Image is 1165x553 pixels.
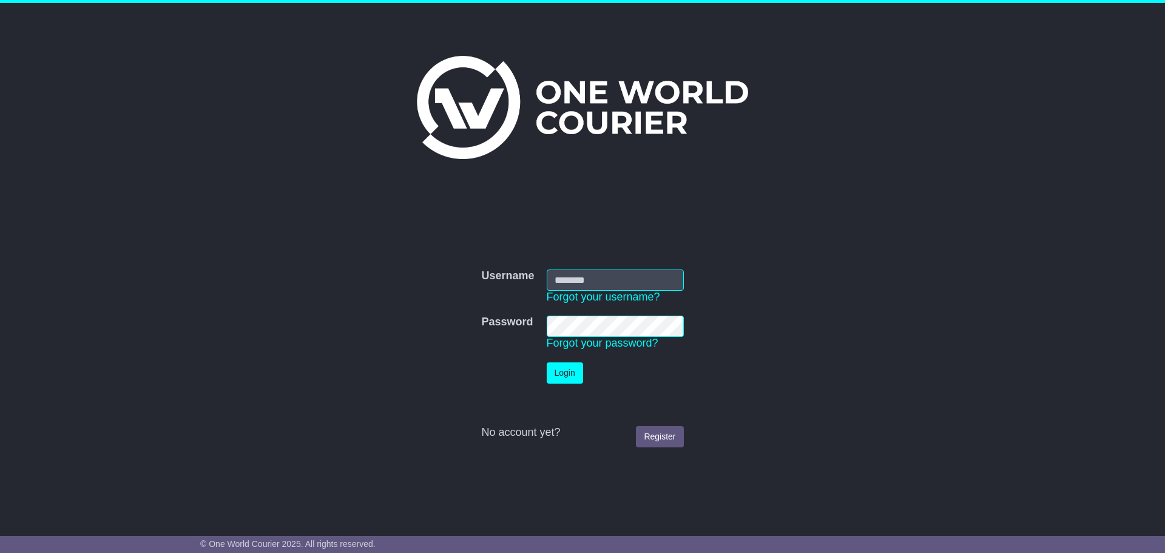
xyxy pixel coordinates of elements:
a: Forgot your username? [547,291,660,303]
span: © One World Courier 2025. All rights reserved. [200,539,376,549]
label: Username [481,270,534,283]
a: Forgot your password? [547,337,658,349]
label: Password [481,316,533,329]
a: Register [636,426,683,447]
button: Login [547,362,583,384]
div: No account yet? [481,426,683,439]
img: One World [417,56,748,159]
